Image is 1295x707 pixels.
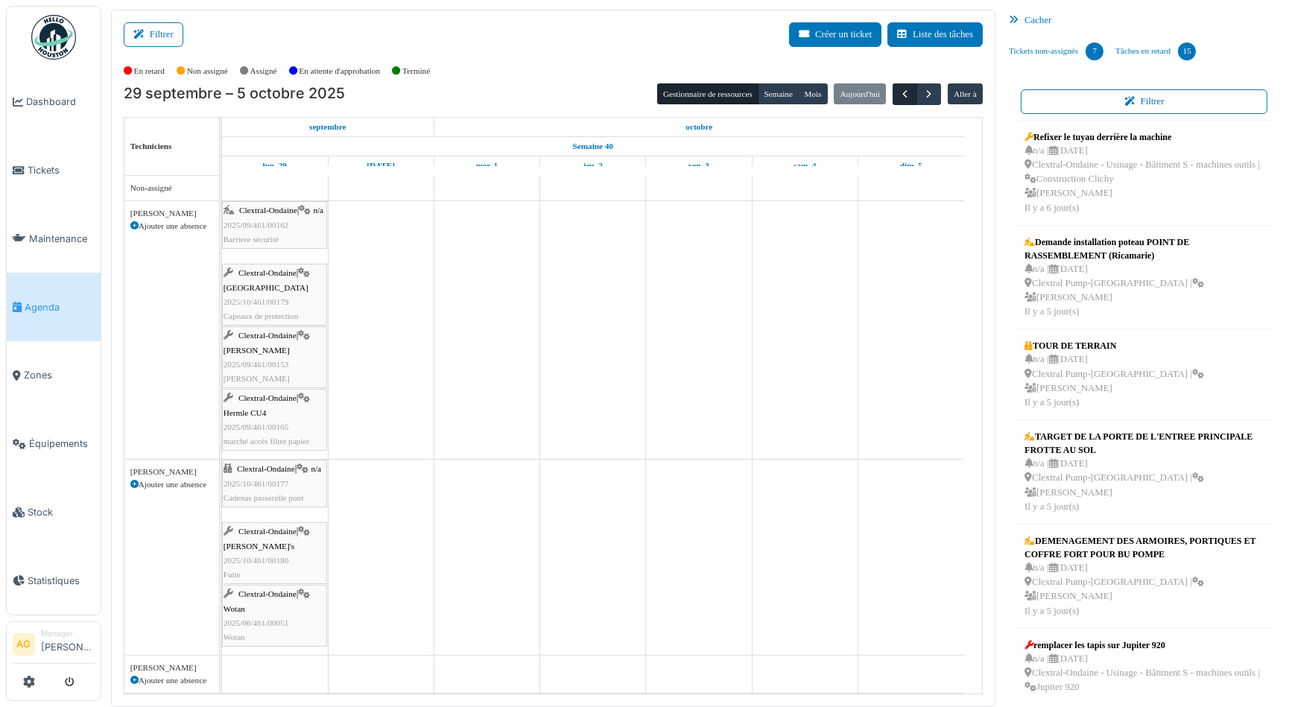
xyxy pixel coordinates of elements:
[7,410,101,478] a: Équipements
[916,83,941,105] button: Suivant
[224,556,289,565] span: 2025/10/461/00180
[31,15,76,60] img: Badge_color-CXgf-gQk.svg
[130,466,213,478] div: [PERSON_NAME]
[1021,335,1208,413] a: TOUR DE TERRAIN n/a |[DATE] Clextral Pump-[GEOGRAPHIC_DATA] | [PERSON_NAME]Il y a 5 jour(s)
[13,628,95,664] a: AG Manager[PERSON_NAME]
[28,574,95,588] span: Statistiques
[896,156,926,175] a: 5 octobre 2025
[1021,426,1267,518] a: TARGET DE LA PORTE DE L'ENTREE PRINCIPALE FROTTE AU SOL n/a |[DATE] Clextral Pump-[GEOGRAPHIC_DAT...
[685,156,713,175] a: 3 octobre 2025
[1025,430,1264,457] div: TARGET DE LA PORTE DE L'ENTREE PRINCIPALE FROTTE AU SOL
[1025,262,1264,320] div: n/a | [DATE] Clextral Pump-[GEOGRAPHIC_DATA] | [PERSON_NAME] Il y a 5 jour(s)
[580,156,607,175] a: 2 octobre 2025
[130,478,213,491] div: Ajouter une absence
[311,464,321,473] span: n/a
[25,300,95,314] span: Agenda
[7,273,101,341] a: Agenda
[224,587,326,644] div: |
[798,83,828,104] button: Mois
[790,156,820,175] a: 4 octobre 2025
[259,156,291,175] a: 29 septembre 2025
[24,368,95,382] span: Zones
[130,207,213,220] div: [PERSON_NAME]
[130,674,213,687] div: Ajouter une absence
[1025,534,1264,561] div: DEMENAGEMENT DES ARMOIRES, PORTIQUES ET COFFRE FORT POUR BU POMPE
[224,391,326,448] div: |
[1025,339,1204,352] div: TOUR DE TERRAIN
[224,266,326,323] div: |
[224,221,289,229] span: 2025/09/461/00162
[887,22,983,47] button: Liste des tâches
[224,235,279,244] span: Barriere sécurité
[26,95,95,109] span: Dashboard
[7,205,101,273] a: Maintenance
[134,65,165,77] label: En retard
[224,524,326,582] div: |
[1003,10,1285,31] div: Cacher
[305,118,350,136] a: 29 septembre 2025
[224,311,299,320] span: Capeaux de protection
[41,628,95,660] li: [PERSON_NAME]
[893,83,917,105] button: Précédent
[1025,130,1264,144] div: Refixer le tuyau derrière la machine
[224,360,289,369] span: 2025/09/461/00153
[472,156,501,175] a: 1 octobre 2025
[758,83,799,104] button: Semaine
[1003,31,1109,72] a: Tickets non-assignés
[1021,127,1267,219] a: Refixer le tuyau derrière la machine n/a |[DATE] Clextral-Ondaine - Usinage - Bâtiment S - machin...
[13,633,35,656] li: AG
[224,297,289,306] span: 2025/10/461/00179
[130,182,213,194] div: Non-assigné
[948,83,983,104] button: Aller à
[7,68,101,136] a: Dashboard
[1025,561,1264,618] div: n/a | [DATE] Clextral Pump-[GEOGRAPHIC_DATA] | [PERSON_NAME] Il y a 5 jour(s)
[1021,232,1267,323] a: Demande installation poteau POINT DE RASSEMBLEMENT (Ricamarie) n/a |[DATE] Clextral Pump-[GEOGRAP...
[224,346,290,355] span: [PERSON_NAME]
[224,479,289,488] span: 2025/10/461/00177
[224,542,294,551] span: [PERSON_NAME]'s
[1021,89,1267,114] button: Filtrer
[238,527,297,536] span: Clextral-Ondaine
[130,662,213,674] div: [PERSON_NAME]
[239,206,297,215] span: Clextral-Ondaine
[237,464,295,473] span: Clextral-Ondaine
[224,329,326,386] div: |
[299,65,380,77] label: En attente d'approbation
[28,163,95,177] span: Tickets
[682,118,716,136] a: 1 octobre 2025
[224,633,245,641] span: Wotan
[224,493,304,502] span: Cadenas passerelle pont
[238,268,297,277] span: Clextral-Ondaine
[657,83,759,104] button: Gestionnaire de ressources
[224,437,309,446] span: marché accès filtre papier
[7,341,101,410] a: Zones
[789,22,881,47] button: Créer un ticket
[224,283,308,292] span: [GEOGRAPHIC_DATA]
[224,570,241,579] span: Fuite
[130,220,213,232] div: Ajouter une absence
[7,136,101,205] a: Tickets
[29,437,95,451] span: Équipements
[224,462,326,505] div: |
[1025,457,1264,514] div: n/a | [DATE] Clextral Pump-[GEOGRAPHIC_DATA] | [PERSON_NAME] Il y a 5 jour(s)
[224,374,290,383] span: [PERSON_NAME]
[187,65,228,77] label: Non assigné
[29,232,95,246] span: Maintenance
[1086,42,1104,60] div: 7
[834,83,886,104] button: Aujourd'hui
[1178,42,1196,60] div: 15
[569,137,617,156] a: Semaine 40
[313,206,323,215] span: n/a
[130,142,172,150] span: Techniciens
[250,65,277,77] label: Assigné
[1025,638,1264,652] div: remplacer les tapis sur Jupiter 920
[124,22,183,47] button: Filtrer
[224,422,289,431] span: 2025/09/461/00165
[7,546,101,615] a: Statistiques
[224,604,245,613] span: Wotan
[224,408,266,417] span: Hermle CU4
[224,618,289,627] span: 2025/06/461/00051
[1021,530,1267,622] a: DEMENAGEMENT DES ARMOIRES, PORTIQUES ET COFFRE FORT POUR BU POMPE n/a |[DATE] Clextral Pump-[GEOG...
[238,589,297,598] span: Clextral-Ondaine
